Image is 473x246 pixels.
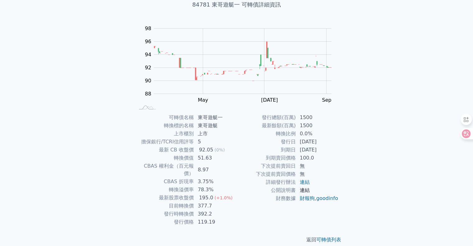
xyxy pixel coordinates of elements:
[194,210,237,218] td: 392.2
[145,39,151,44] tspan: 96
[135,178,194,186] td: CBAS 折現率
[237,194,296,202] td: 財務數據
[316,237,341,243] a: 可轉債列表
[141,26,341,103] g: Chart
[237,122,296,130] td: 最新餘額(百萬)
[296,146,339,154] td: [DATE]
[237,138,296,146] td: 發行日
[237,114,296,122] td: 發行總額(百萬)
[194,218,237,226] td: 119.19
[194,138,237,146] td: 5
[300,187,310,193] a: 連結
[194,130,237,138] td: 上市
[296,122,339,130] td: 1500
[135,218,194,226] td: 發行價格
[135,210,194,218] td: 發行時轉換價
[198,97,208,103] tspan: May
[215,195,233,200] span: (+1.0%)
[135,154,194,162] td: 轉換價值
[296,114,339,122] td: 1500
[194,154,237,162] td: 51.63
[198,146,215,154] div: 92.05
[296,138,339,146] td: [DATE]
[135,130,194,138] td: 上市櫃別
[237,186,296,194] td: 公開說明書
[127,0,346,9] h1: 84781 東哥遊艇一 可轉債詳細資訊
[194,186,237,194] td: 78.3%
[135,114,194,122] td: 可轉債名稱
[145,26,151,31] tspan: 98
[237,178,296,186] td: 詳細發行辦法
[135,122,194,130] td: 轉換標的名稱
[442,216,473,246] div: 聊天小工具
[237,154,296,162] td: 到期賣回價格
[316,195,338,201] a: goodinfo
[215,147,225,152] span: (0%)
[237,170,296,178] td: 下次提前賣回價格
[296,162,339,170] td: 無
[237,130,296,138] td: 轉換比例
[322,97,331,103] tspan: Sep
[261,97,278,103] tspan: [DATE]
[194,162,237,178] td: 8.97
[135,162,194,178] td: CBAS 權利金（百元報價）
[135,202,194,210] td: 目前轉換價
[127,236,346,244] p: 返回
[145,91,151,97] tspan: 88
[300,195,315,201] a: 財報狗
[145,65,151,71] tspan: 92
[237,162,296,170] td: 下次提前賣回日
[300,179,310,185] a: 連結
[296,194,339,202] td: ,
[198,194,215,202] div: 195.0
[296,170,339,178] td: 無
[135,138,194,146] td: 擔保銀行/TCRI信用評等
[145,52,151,58] tspan: 94
[145,78,151,84] tspan: 90
[194,178,237,186] td: 3.75%
[296,130,339,138] td: 0.0%
[442,216,473,246] iframe: Chat Widget
[135,194,194,202] td: 最新股票收盤價
[194,122,237,130] td: 東哥遊艇
[237,146,296,154] td: 到期日
[194,202,237,210] td: 377.7
[194,114,237,122] td: 東哥遊艇一
[296,154,339,162] td: 100.0
[135,146,194,154] td: 最新 CB 收盤價
[135,186,194,194] td: 轉換溢價率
